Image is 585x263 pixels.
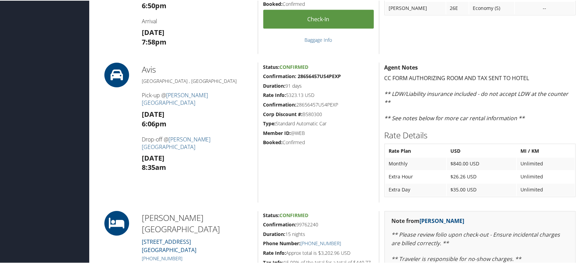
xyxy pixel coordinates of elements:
[142,63,253,75] h2: Avis
[142,212,253,235] h2: [PERSON_NAME][GEOGRAPHIC_DATA]
[386,170,446,183] td: Extra Hour
[142,135,253,150] h4: Drop-off @
[446,1,469,14] td: 26E
[263,221,374,228] h5: 99762240
[392,230,560,247] em: ** Please review folio upon check-out - Ensure incidental charges are billed correctly. **
[263,138,374,145] h5: Confirmed
[447,144,517,156] th: USD
[142,109,164,118] strong: [DATE]
[263,110,303,117] strong: Corp Discount #:
[517,183,575,196] td: Unlimited
[263,221,297,227] strong: Confirmation:
[263,138,283,145] strong: Booked:
[385,129,576,140] h2: Rate Details
[263,129,374,136] h5: @WEB
[392,217,464,224] strong: Note from
[518,4,571,11] div: --
[469,1,514,14] td: Economy (S)
[263,212,280,218] strong: Status:
[142,91,253,106] h4: Pick-up @
[142,118,167,128] strong: 6:06pm
[280,212,309,218] span: Confirmed
[263,63,280,70] strong: Status:
[263,82,374,89] h5: 91 days
[263,240,301,246] strong: Phone Number:
[447,157,517,170] td: $840.00 USD
[420,217,464,224] a: [PERSON_NAME]
[142,77,253,84] h5: [GEOGRAPHIC_DATA] , [GEOGRAPHIC_DATA]
[263,101,374,108] h5: 28656457US4PEXP
[263,101,297,107] strong: Confirmation:
[142,162,166,172] strong: 8:35am
[142,238,196,253] a: [STREET_ADDRESS][GEOGRAPHIC_DATA]
[517,144,575,156] th: MI / KM
[263,82,286,88] strong: Duration:
[263,129,291,136] strong: Member ID:
[385,89,569,106] em: ** LDW/Liability insurance included - do not accept LDW at the counter **
[263,91,286,98] strong: Rate Info:
[263,249,286,256] strong: Rate Info:
[263,91,374,98] h5: 5323.13 USD
[386,183,446,196] td: Extra Day
[447,170,517,183] td: $26.26 USD
[517,157,575,170] td: Unlimited
[263,72,341,79] strong: Confirmation: 28656457US4PEXP
[386,144,446,156] th: Rate Plan
[301,240,341,246] a: [PHONE_NUMBER]
[386,1,446,14] td: [PERSON_NAME]
[142,91,208,106] a: [PERSON_NAME][GEOGRAPHIC_DATA]
[447,183,517,196] td: $35.00 USD
[385,114,525,121] em: ** See notes below for more car rental information **
[263,120,374,126] h5: Standard Automatic Car
[517,170,575,183] td: Unlimited
[142,255,182,261] a: [PHONE_NUMBER]
[386,157,446,170] td: Monthly
[280,63,309,70] span: Confirmed
[142,135,211,150] a: [PERSON_NAME][GEOGRAPHIC_DATA]
[392,255,521,262] em: ** Traveler is responsible for no-show charges. **
[263,9,374,28] a: Check-in
[142,153,164,162] strong: [DATE]
[142,37,167,46] strong: 7:58pm
[305,36,332,42] a: Baggage Info
[385,73,576,82] p: CC FORM AUTHORIZING ROOM AND TAX SENT TO HOTEL
[263,230,374,237] h5: 15 nights
[142,17,253,24] h4: Arrival
[263,110,374,117] h5: B580300
[263,249,374,256] h5: Approx total is $3,202.96 USD
[142,0,167,10] strong: 6:50pm
[263,120,276,126] strong: Type:
[263,230,286,237] strong: Duration:
[142,27,164,36] strong: [DATE]
[385,63,418,71] strong: Agent Notes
